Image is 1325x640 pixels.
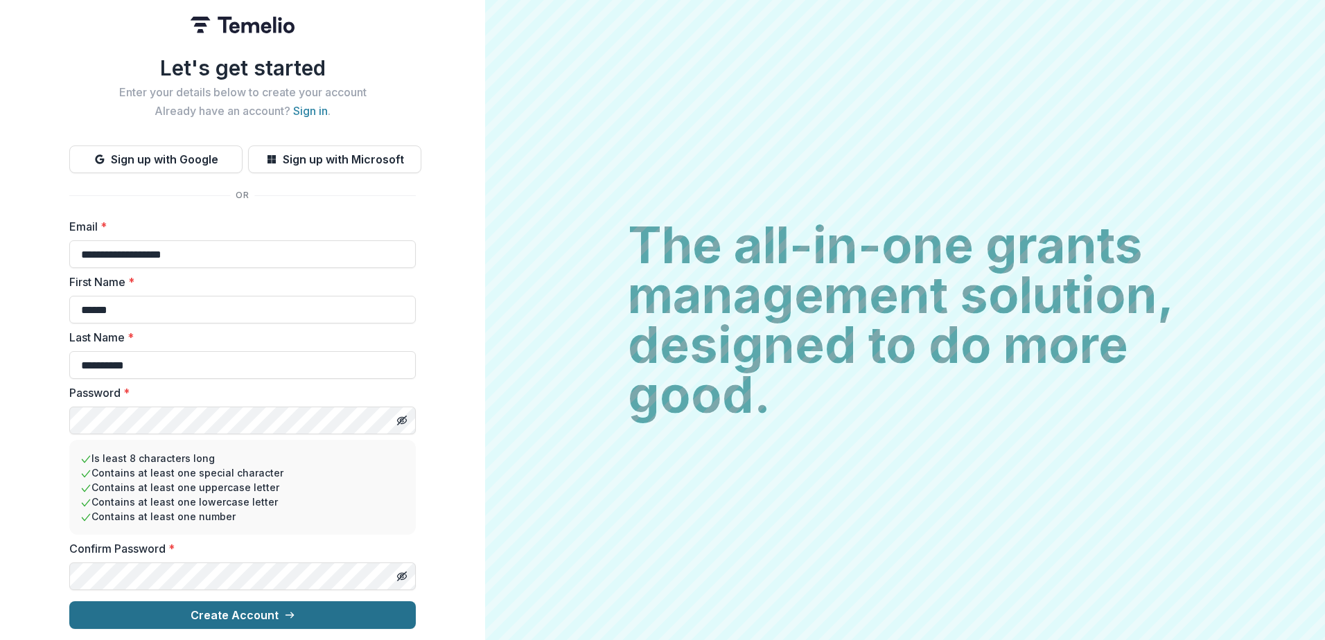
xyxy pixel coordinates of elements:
[248,145,421,173] button: Sign up with Microsoft
[80,509,405,524] li: Contains at least one number
[80,495,405,509] li: Contains at least one lowercase letter
[391,409,413,432] button: Toggle password visibility
[293,104,328,118] a: Sign in
[69,329,407,346] label: Last Name
[69,384,407,401] label: Password
[69,218,407,235] label: Email
[80,480,405,495] li: Contains at least one uppercase letter
[69,540,407,557] label: Confirm Password
[69,601,416,629] button: Create Account
[80,465,405,480] li: Contains at least one special character
[69,105,416,118] h2: Already have an account? .
[69,86,416,99] h2: Enter your details below to create your account
[69,55,416,80] h1: Let's get started
[69,274,407,290] label: First Name
[391,565,413,587] button: Toggle password visibility
[69,145,243,173] button: Sign up with Google
[191,17,295,33] img: Temelio
[80,451,405,465] li: Is least 8 characters long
